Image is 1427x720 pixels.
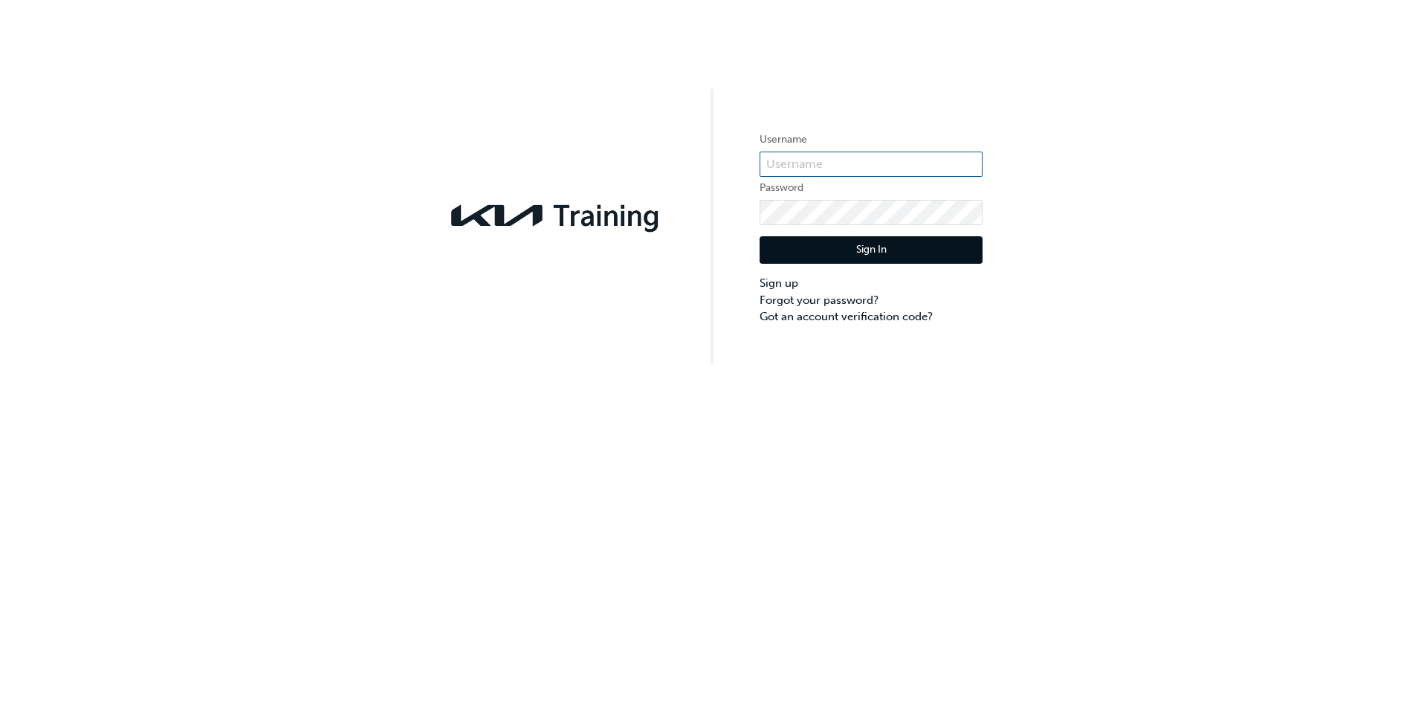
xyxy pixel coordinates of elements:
label: Password [760,179,983,197]
a: Sign up [760,275,983,292]
a: Got an account verification code? [760,308,983,325]
input: Username [760,152,983,177]
a: Forgot your password? [760,292,983,309]
img: kia-training [444,195,667,236]
label: Username [760,131,983,149]
button: Sign In [760,236,983,265]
